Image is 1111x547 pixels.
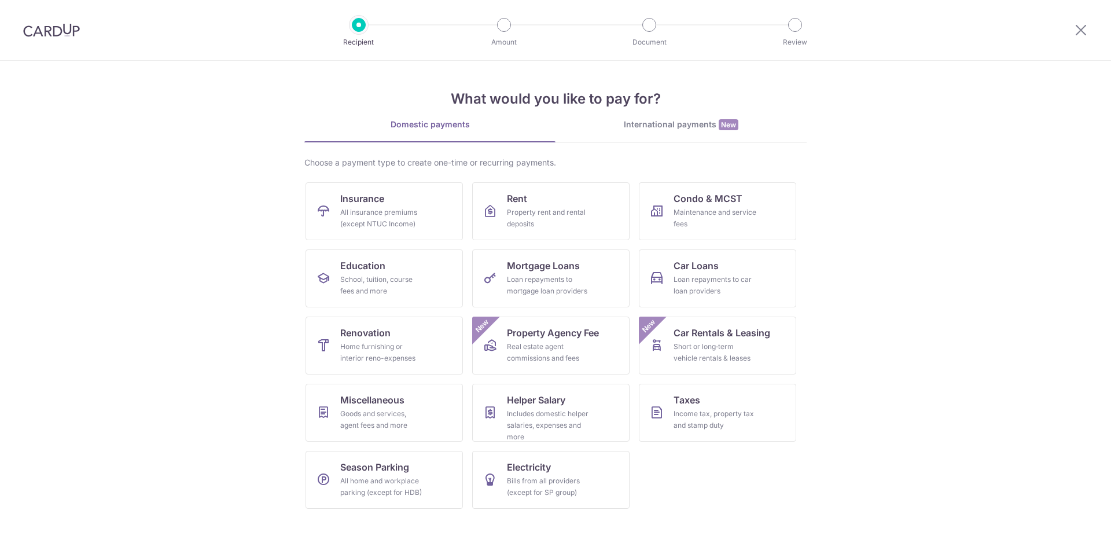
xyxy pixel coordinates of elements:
[719,119,738,130] span: New
[674,326,770,340] span: Car Rentals & Leasing
[674,207,757,230] div: Maintenance and service fees
[473,317,492,336] span: New
[507,192,527,205] span: Rent
[340,393,404,407] span: Miscellaneous
[639,384,796,442] a: TaxesIncome tax, property tax and stamp duty
[674,192,742,205] span: Condo & MCST
[507,460,551,474] span: Electricity
[340,274,424,297] div: School, tuition, course fees and more
[674,393,700,407] span: Taxes
[461,36,547,48] p: Amount
[639,249,796,307] a: Car LoansLoan repayments to car loan providers
[340,475,424,498] div: All home and workplace parking (except for HDB)
[507,475,590,498] div: Bills from all providers (except for SP group)
[555,119,807,131] div: International payments
[674,259,719,273] span: Car Loans
[304,89,807,109] h4: What would you like to pay for?
[507,341,590,364] div: Real estate agent commissions and fees
[639,317,796,375] a: Car Rentals & LeasingShort or long‑term vehicle rentals & leasesNew
[340,207,424,230] div: All insurance premiums (except NTUC Income)
[316,36,402,48] p: Recipient
[674,341,757,364] div: Short or long‑term vehicle rentals & leases
[507,408,590,443] div: Includes domestic helper salaries, expenses and more
[306,249,463,307] a: EducationSchool, tuition, course fees and more
[304,119,555,130] div: Domestic payments
[340,259,385,273] span: Education
[472,451,630,509] a: ElectricityBills from all providers (except for SP group)
[472,182,630,240] a: RentProperty rent and rental deposits
[507,207,590,230] div: Property rent and rental deposits
[306,384,463,442] a: MiscellaneousGoods and services, agent fees and more
[472,384,630,442] a: Helper SalaryIncludes domestic helper salaries, expenses and more
[639,317,658,336] span: New
[23,23,80,37] img: CardUp
[606,36,692,48] p: Document
[340,408,424,431] div: Goods and services, agent fees and more
[340,460,409,474] span: Season Parking
[306,317,463,375] a: RenovationHome furnishing or interior reno-expenses
[472,317,630,375] a: Property Agency FeeReal estate agent commissions and feesNew
[304,157,807,168] div: Choose a payment type to create one-time or recurring payments.
[472,249,630,307] a: Mortgage LoansLoan repayments to mortgage loan providers
[674,274,757,297] div: Loan repayments to car loan providers
[507,274,590,297] div: Loan repayments to mortgage loan providers
[340,326,391,340] span: Renovation
[340,192,384,205] span: Insurance
[306,182,463,240] a: InsuranceAll insurance premiums (except NTUC Income)
[340,341,424,364] div: Home furnishing or interior reno-expenses
[639,182,796,240] a: Condo & MCSTMaintenance and service fees
[306,451,463,509] a: Season ParkingAll home and workplace parking (except for HDB)
[674,408,757,431] div: Income tax, property tax and stamp duty
[507,326,599,340] span: Property Agency Fee
[507,393,565,407] span: Helper Salary
[507,259,580,273] span: Mortgage Loans
[752,36,838,48] p: Review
